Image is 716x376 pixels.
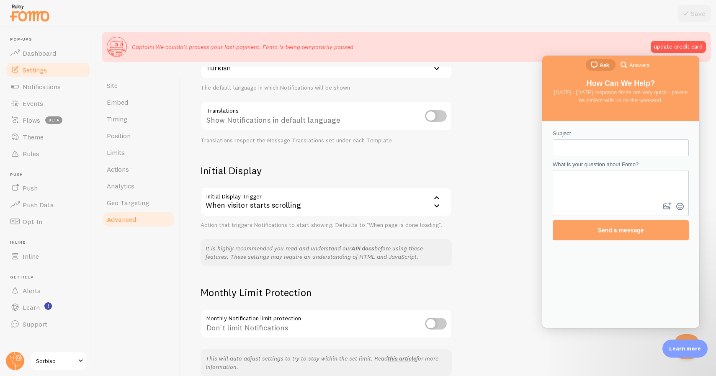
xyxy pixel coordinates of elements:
a: Rules [5,145,91,162]
span: Learn [23,303,40,312]
span: Events [23,99,43,108]
a: Inline [5,248,91,265]
p: Captain! We couldn't process your last payment. Fomo is being temporarily paused [132,43,353,51]
a: Advanced [102,211,175,228]
button: update credit card [651,41,706,53]
a: Push Data [5,196,91,213]
span: Get Help [10,275,91,280]
a: Learn [5,299,91,316]
span: Notifications [23,82,61,91]
a: Analytics [102,178,175,194]
iframe: Help Scout Beacon - Live Chat, Contact Form, and Knowledge Base [542,56,699,328]
span: Position [107,131,131,140]
a: Position [102,127,175,144]
h2: Monthly Limit Protection [201,286,452,299]
span: Flows [23,116,40,124]
iframe: Help Scout Beacon - Close [674,334,699,359]
span: Support [23,320,47,328]
span: Push Data [23,201,54,209]
a: Site [102,77,175,94]
span: Inline [23,252,39,260]
span: Pop-ups [10,37,91,42]
a: Flows beta [5,112,91,129]
div: The default language in which Notifications will be shown [201,84,452,92]
span: Dashboard [23,49,56,57]
span: Actions [107,165,129,173]
a: Settings [5,62,91,78]
p: It is highly recommended you read and understand our before using these features. These settings ... [206,244,447,261]
span: Push [23,184,38,192]
a: Support [5,316,91,332]
span: beta [45,116,62,124]
p: This will auto adjust settings to try to stay within the set limit. Read for more information. [206,354,447,371]
a: Theme [5,129,91,145]
a: Geo Targeting [102,194,175,211]
span: Settings [23,66,47,74]
h2: Initial Display [201,164,452,177]
span: Push [10,172,91,178]
img: fomo-relay-logo-orange.svg [9,2,51,23]
span: Sorbiso [36,356,76,366]
div: Don't limit Notifications [201,309,452,340]
a: Dashboard [5,45,91,62]
span: Geo Targeting [107,198,149,207]
span: Analytics [107,182,134,190]
a: Actions [102,161,175,178]
a: Push [5,180,91,196]
span: Opt-In [23,217,42,226]
a: Limits [102,144,175,161]
span: Rules [23,149,39,158]
a: Alerts [5,282,91,299]
a: this article [388,355,416,362]
span: Advanced [107,215,136,224]
div: Translations respect the Message Translations set under each Template [201,137,452,144]
a: API docs [351,245,374,252]
span: Timing [107,115,127,123]
span: Inline [10,240,91,245]
a: Timing [102,111,175,127]
span: Alerts [23,286,41,295]
span: Theme [23,133,44,141]
a: Events [5,95,91,112]
svg: <p>Watch New Feature Tutorials!</p> [44,302,52,310]
span: Limits [107,148,125,157]
span: Embed [107,98,128,106]
div: Learn more [662,340,708,358]
a: Notifications [5,78,91,95]
a: Opt-In [5,213,91,230]
p: Learn more [669,345,701,353]
a: Embed [102,94,175,111]
div: When visitor starts scrolling [201,187,452,216]
span: Site [107,81,118,90]
div: Show Notifications in default language [201,101,452,132]
a: Sorbiso [30,351,87,371]
div: Action that triggers Notifications to start showing. Defaults to "When page is done loading". [201,221,452,229]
